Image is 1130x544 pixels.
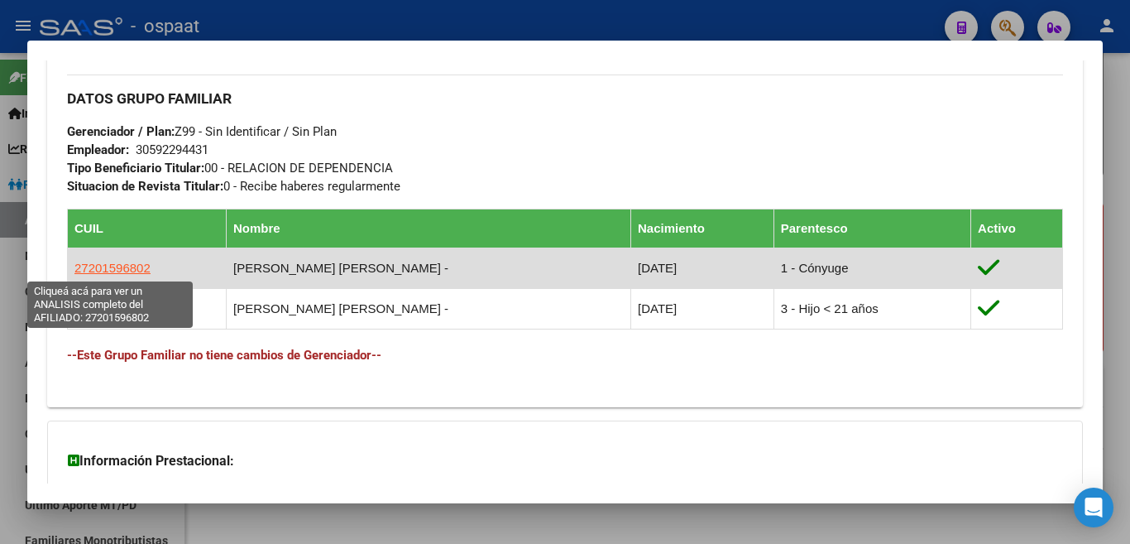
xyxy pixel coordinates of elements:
[68,484,244,514] button: SUR / SURGE / INTEGR.
[67,161,393,176] span: 00 - RELACION DE DEPENDENCIA
[631,209,774,248] th: Nacimiento
[67,124,175,139] strong: Gerenciador / Plan:
[226,209,630,248] th: Nombre
[269,484,505,514] button: Sin Certificado Discapacidad
[773,209,970,248] th: Parentesco
[67,179,400,194] span: 0 - Recibe haberes regularmente
[74,301,151,315] span: 20490470795
[68,209,227,248] th: CUIL
[631,248,774,288] td: [DATE]
[971,209,1063,248] th: Activo
[67,124,337,139] span: Z99 - Sin Identificar / Sin Plan
[68,451,1062,471] h3: Información Prestacional:
[518,484,766,514] button: Not. Internacion / Censo Hosp.
[67,179,223,194] strong: Situacion de Revista Titular:
[67,142,129,157] strong: Empleador:
[226,288,630,329] td: [PERSON_NAME] [PERSON_NAME] -
[1074,488,1113,527] div: Open Intercom Messenger
[773,288,970,329] td: 3 - Hijo < 21 años
[136,141,208,159] div: 30592294431
[67,346,1063,364] h4: --Este Grupo Familiar no tiene cambios de Gerenciador--
[226,248,630,288] td: [PERSON_NAME] [PERSON_NAME] -
[67,89,1063,108] h3: DATOS GRUPO FAMILIAR
[778,484,978,514] button: Prestaciones Auditadas
[631,288,774,329] td: [DATE]
[773,248,970,288] td: 1 - Cónyuge
[74,261,151,275] span: 27201596802
[67,161,204,176] strong: Tipo Beneficiario Titular:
